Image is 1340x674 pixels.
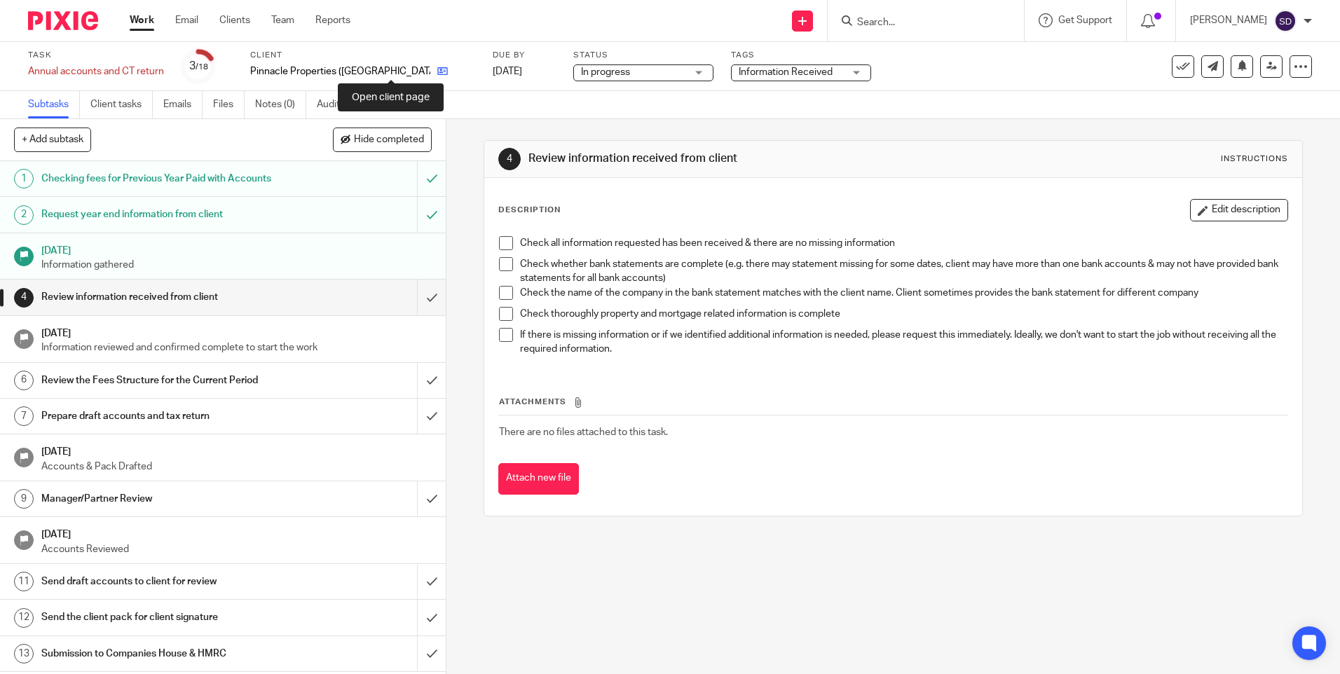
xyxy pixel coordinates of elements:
h1: Submission to Companies House & HMRC [41,643,282,664]
button: Edit description [1190,199,1288,221]
img: Pixie [28,11,98,30]
span: Get Support [1058,15,1112,25]
a: Notes (0) [255,91,306,118]
span: Attachments [499,398,566,406]
h1: [DATE] [41,240,432,258]
a: Reports [315,13,350,27]
p: Accounts & Pack Drafted [41,460,432,474]
img: svg%3E [1274,10,1297,32]
span: Hide completed [354,135,424,146]
span: There are no files attached to this task. [499,427,668,437]
label: Tags [731,50,871,61]
h1: Review the Fees Structure for the Current Period [41,370,282,391]
div: 4 [498,148,521,170]
div: Instructions [1221,153,1288,165]
h1: Checking fees for Previous Year Paid with Accounts [41,168,282,189]
p: Accounts Reviewed [41,542,432,556]
div: 4 [14,288,34,308]
p: Pinnacle Properties ([GEOGRAPHIC_DATA]) Ltd [250,64,430,78]
div: 9 [14,489,34,509]
a: Emails [163,91,203,118]
p: [PERSON_NAME] [1190,13,1267,27]
p: Information reviewed and confirmed complete to start the work [41,341,432,355]
label: Client [250,50,475,61]
p: Description [498,205,561,216]
div: 12 [14,608,34,628]
small: /18 [196,63,208,71]
button: + Add subtask [14,128,91,151]
div: 1 [14,169,34,188]
div: 3 [189,58,208,74]
h1: [DATE] [41,441,432,459]
input: Search [856,17,982,29]
a: Subtasks [28,91,80,118]
h1: Prepare draft accounts and tax return [41,406,282,427]
p: Check thoroughly property and mortgage related information is complete [520,307,1287,321]
span: [DATE] [493,67,522,76]
a: Clients [219,13,250,27]
p: Check the name of the company in the bank statement matches with the client name. Client sometime... [520,286,1287,300]
h1: [DATE] [41,323,432,341]
div: 6 [14,371,34,390]
a: Client tasks [90,91,153,118]
h1: Manager/Partner Review [41,488,282,509]
span: In progress [581,67,630,77]
span: Information Received [739,67,833,77]
p: Check all information requested has been received & there are no missing information [520,236,1287,250]
h1: Review information received from client [41,287,282,308]
a: Email [175,13,198,27]
h1: Send draft accounts to client for review [41,571,282,592]
h1: Send the client pack for client signature [41,607,282,628]
h1: Request year end information from client [41,204,282,225]
div: 2 [14,205,34,225]
label: Due by [493,50,556,61]
a: Files [213,91,245,118]
div: 13 [14,644,34,663]
div: 11 [14,572,34,591]
label: Task [28,50,164,61]
div: 7 [14,406,34,426]
h1: [DATE] [41,524,432,542]
div: Annual accounts and CT return [28,64,164,78]
p: Information gathered [41,258,432,272]
a: Audit logs [317,91,371,118]
h1: Review information received from client [528,151,923,166]
p: Check whether bank statements are complete (e.g. there may statement missing for some dates, clie... [520,257,1287,286]
button: Hide completed [333,128,432,151]
p: If there is missing information or if we identified additional information is needed, please requ... [520,328,1287,357]
a: Work [130,13,154,27]
button: Attach new file [498,463,579,495]
a: Team [271,13,294,27]
label: Status [573,50,713,61]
